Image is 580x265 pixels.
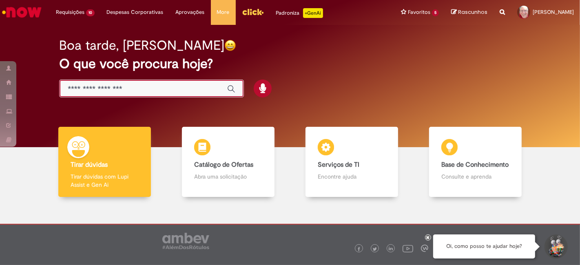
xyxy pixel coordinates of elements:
[59,38,224,53] h2: Boa tarde, [PERSON_NAME]
[543,234,568,259] button: Iniciar Conversa de Suporte
[357,247,361,251] img: logo_footer_facebook.png
[432,9,439,16] span: 5
[318,172,386,181] p: Encontre ajuda
[403,243,413,254] img: logo_footer_youtube.png
[166,127,290,197] a: Catálogo de Ofertas Abra uma solicitação
[433,234,535,258] div: Oi, como posso te ajudar hoje?
[414,127,537,197] a: Base de Conhecimento Consulte e aprenda
[56,8,84,16] span: Requisições
[276,8,323,18] div: Padroniza
[290,127,414,197] a: Serviços de TI Encontre ajuda
[176,8,205,16] span: Aprovações
[107,8,164,16] span: Despesas Corporativas
[421,245,428,252] img: logo_footer_workplace.png
[71,172,139,189] p: Tirar dúvidas com Lupi Assist e Gen Ai
[318,161,359,169] b: Serviços de TI
[441,172,510,181] p: Consulte e aprenda
[224,40,236,51] img: happy-face.png
[59,57,521,71] h2: O que você procura hoje?
[373,247,377,251] img: logo_footer_twitter.png
[86,9,95,16] span: 10
[194,172,263,181] p: Abra uma solicitação
[451,9,487,16] a: Rascunhos
[408,8,430,16] span: Favoritos
[458,8,487,16] span: Rascunhos
[303,8,323,18] p: +GenAi
[71,161,108,169] b: Tirar dúvidas
[441,161,509,169] b: Base de Conhecimento
[389,247,393,252] img: logo_footer_linkedin.png
[242,6,264,18] img: click_logo_yellow_360x200.png
[533,9,574,15] span: [PERSON_NAME]
[1,4,43,20] img: ServiceNow
[162,233,209,249] img: logo_footer_ambev_rotulo_gray.png
[194,161,253,169] b: Catálogo de Ofertas
[217,8,230,16] span: More
[43,127,166,197] a: Tirar dúvidas Tirar dúvidas com Lupi Assist e Gen Ai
